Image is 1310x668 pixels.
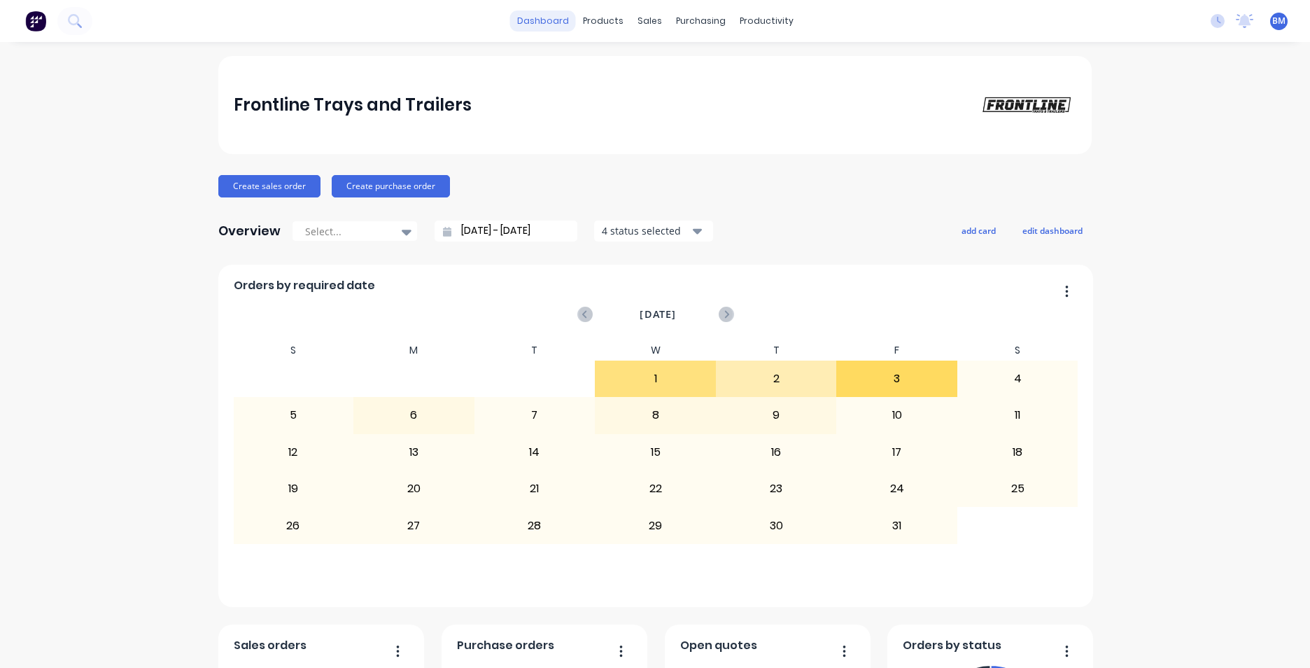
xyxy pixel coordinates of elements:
div: 17 [837,435,957,470]
span: Open quotes [680,637,757,654]
div: 16 [717,435,836,470]
div: 30 [717,508,836,543]
div: purchasing [669,11,733,32]
div: 19 [234,471,353,506]
div: 25 [958,471,1078,506]
div: 24 [837,471,957,506]
div: 28 [475,508,595,543]
span: Purchase orders [457,637,554,654]
div: Overview [218,217,281,245]
div: Frontline Trays and Trailers [234,91,472,119]
div: T [474,340,596,361]
img: Frontline Trays and Trailers [978,94,1076,116]
div: S [233,340,354,361]
div: W [595,340,716,361]
button: edit dashboard [1013,221,1092,239]
button: Create sales order [218,175,321,197]
div: S [957,340,1078,361]
button: 4 status selected [594,221,713,242]
span: Orders by status [903,637,1001,654]
div: 8 [596,398,715,433]
div: 4 status selected [602,223,690,238]
div: 6 [354,398,474,433]
div: 3 [837,361,957,396]
div: 10 [837,398,957,433]
div: 31 [837,508,957,543]
div: 7 [475,398,595,433]
div: 4 [958,361,1078,396]
div: 5 [234,398,353,433]
div: 21 [475,471,595,506]
div: 1 [596,361,715,396]
div: 9 [717,398,836,433]
a: dashboard [510,11,576,32]
div: 18 [958,435,1078,470]
div: 23 [717,471,836,506]
span: Sales orders [234,637,307,654]
div: 22 [596,471,715,506]
div: T [716,340,837,361]
div: productivity [733,11,801,32]
div: 26 [234,508,353,543]
button: Create purchase order [332,175,450,197]
img: Factory [25,11,46,32]
div: 12 [234,435,353,470]
button: add card [952,221,1005,239]
span: [DATE] [640,307,676,322]
div: sales [631,11,669,32]
span: Orders by required date [234,277,375,294]
div: 2 [717,361,836,396]
div: products [576,11,631,32]
div: 14 [475,435,595,470]
span: BM [1272,15,1286,27]
div: 27 [354,508,474,543]
div: 13 [354,435,474,470]
div: 29 [596,508,715,543]
div: 15 [596,435,715,470]
div: M [353,340,474,361]
div: 11 [958,398,1078,433]
div: 20 [354,471,474,506]
div: F [836,340,957,361]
